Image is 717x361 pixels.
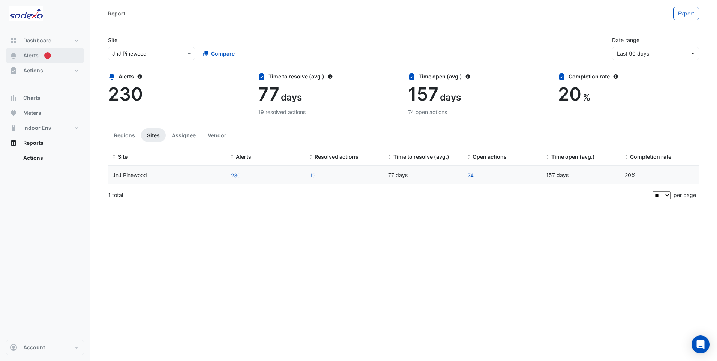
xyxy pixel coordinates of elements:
[258,72,399,80] div: Time to resolve (avg.)
[281,92,302,103] span: days
[23,124,51,132] span: Indoor Env
[10,37,17,44] app-icon: Dashboard
[23,94,40,102] span: Charts
[108,186,651,205] div: 1 total
[258,108,399,116] div: 19 resolved actions
[44,52,51,59] div: Tooltip anchor
[315,153,358,160] span: Resolved actions
[10,124,17,132] app-icon: Indoor Env
[10,139,17,147] app-icon: Reports
[23,37,52,44] span: Dashboard
[691,335,709,353] div: Open Intercom Messenger
[23,109,41,117] span: Meters
[23,67,43,74] span: Actions
[408,72,549,80] div: Time open (avg.)
[10,67,17,74] app-icon: Actions
[583,92,591,103] span: %
[678,10,694,17] span: Export
[10,52,17,59] app-icon: Alerts
[198,47,240,60] button: Compare
[546,171,616,180] div: 157 days
[108,83,143,105] span: 230
[6,135,84,150] button: Reports
[166,128,202,142] button: Assignee
[625,153,694,161] div: Completion (%) = Resolved Actions / (Resolved Actions + Open Actions)
[467,171,474,180] a: 74
[309,171,316,180] a: 19
[112,172,147,178] span: JnJ Pinewood
[558,72,699,80] div: Completion rate
[118,153,127,160] span: Site
[551,153,595,160] span: Time open (avg.)
[6,105,84,120] button: Meters
[10,109,17,117] app-icon: Meters
[9,6,43,21] img: Company Logo
[612,36,639,44] label: Date range
[6,150,84,168] div: Reports
[231,171,241,180] button: 230
[630,153,671,160] span: Completion rate
[108,9,125,17] div: Report
[612,47,699,60] button: Last 90 days
[558,83,581,105] span: 20
[617,50,649,57] span: 14 Jun 25 - 12 Sep 25
[108,36,117,44] label: Site
[236,153,251,160] span: Alerts
[6,340,84,355] button: Account
[408,83,438,105] span: 157
[673,192,696,198] span: per page
[472,153,507,160] span: Open actions
[23,344,45,351] span: Account
[408,108,549,116] div: 74 open actions
[625,171,694,180] div: 20%
[6,63,84,78] button: Actions
[6,48,84,63] button: Alerts
[6,33,84,48] button: Dashboard
[440,92,461,103] span: days
[202,128,232,142] button: Vendor
[23,139,43,147] span: Reports
[211,50,235,57] span: Compare
[10,94,17,102] app-icon: Charts
[23,52,39,59] span: Alerts
[388,171,458,180] div: 77 days
[6,120,84,135] button: Indoor Env
[393,153,449,160] span: Time to resolve (avg.)
[108,72,249,80] div: Alerts
[6,90,84,105] button: Charts
[17,150,84,165] a: Actions
[258,83,279,105] span: 77
[141,128,166,142] button: Sites
[108,128,141,142] button: Regions
[673,7,699,20] button: Export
